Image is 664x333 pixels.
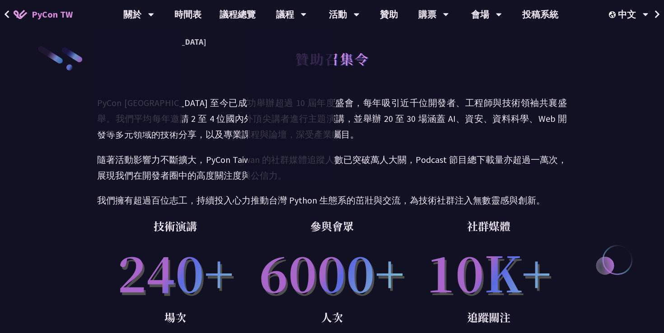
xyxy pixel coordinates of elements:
[609,11,618,18] img: Locale Icon
[410,235,567,308] p: 10K+
[97,235,254,308] p: 240+
[254,217,411,235] p: 參與會眾
[97,217,254,235] p: 技術演講
[97,308,254,326] p: 場次
[254,235,411,308] p: 6000+
[32,8,73,21] span: PyCon TW
[97,192,567,208] p: 我們擁有超過百位志工，持續投入心力推動台灣 Python 生態系的茁壯與交流，為技術社群注入無數靈感與創新。
[410,217,567,235] p: 社群媒體
[97,152,567,183] p: 隨著活動影響力不斷擴大，PyCon Taiwan 的社群媒體追蹤人數已突破萬人大關，Podcast 節目總下載量亦超過一萬次，展現我們在開發者圈中的高度關注度與公信力。
[95,31,182,52] a: PyCon [GEOGRAPHIC_DATA]
[14,10,27,19] img: Home icon of PyCon TW 2025
[254,308,411,326] p: 人次
[410,308,567,326] p: 追蹤關注
[5,3,82,26] a: PyCon TW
